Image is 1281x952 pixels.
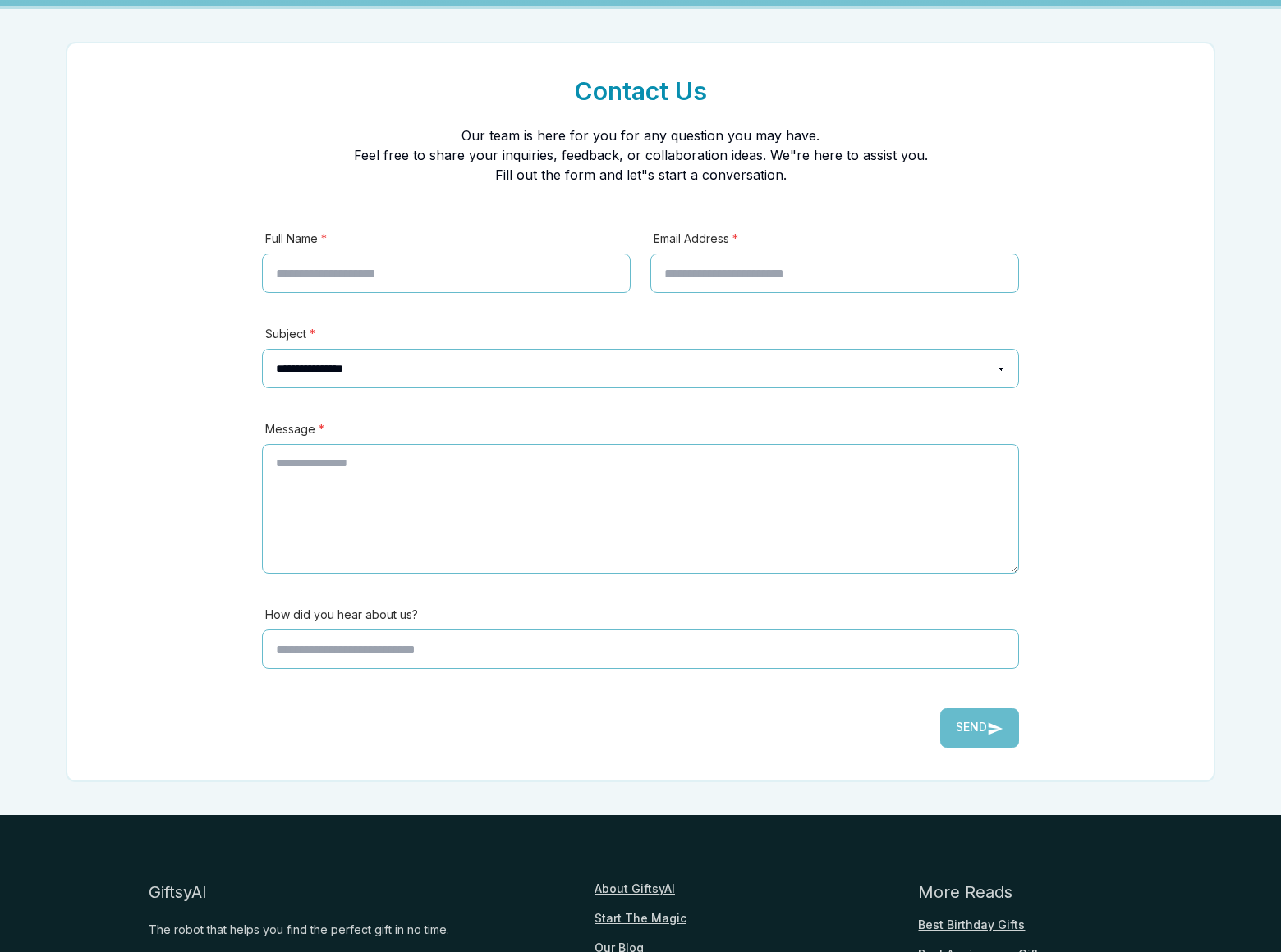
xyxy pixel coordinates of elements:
[265,326,315,342] label: Subject
[149,881,207,904] div: GiftsyAI
[354,165,928,185] p: Fill out the form and let"s start a conversation.
[262,444,1018,574] textarea: Message *
[262,349,1018,388] select: Subject *
[918,881,1012,904] div: More Reads
[940,708,1019,748] button: Send
[595,881,675,897] a: About GiftsyAI
[650,254,1019,293] input: Email Address *
[354,145,928,165] p: Feel free to share your inquiries, feedback, or collaboration ideas. We"re here to assist you.
[149,917,449,943] div: The robot that helps you find the perfect gift in no time.
[265,421,324,437] label: Message
[265,606,418,623] label: How did you hear about us?
[654,231,738,247] label: Email Address
[262,629,1018,669] input: How did you hear about us?
[265,231,327,247] label: Full Name
[354,126,928,145] p: Our team is here for you for any question you may have.
[574,76,707,106] h1: Contact Us
[918,917,1025,933] a: Best Birthday Gifts
[595,910,686,927] a: Start The Magic
[262,254,631,293] input: Full Name *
